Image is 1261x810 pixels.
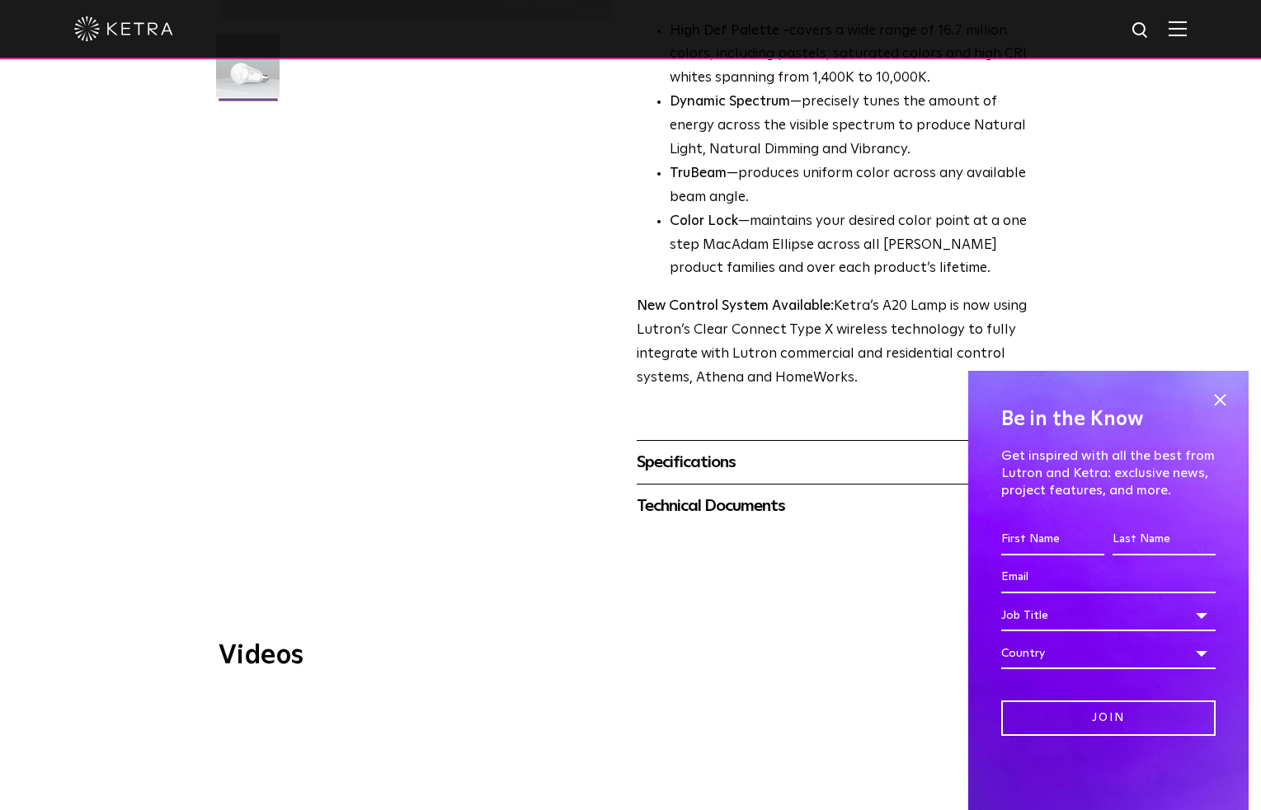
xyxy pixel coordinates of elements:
strong: Color Lock [670,214,738,228]
input: Last Name [1113,524,1216,555]
img: search icon [1131,21,1151,41]
strong: TruBeam [670,166,727,180]
input: Email [1001,562,1216,593]
img: ketra-logo-2019-white [74,16,173,41]
div: Country [1001,638,1216,669]
strong: New Control System Available: [637,299,834,313]
li: —precisely tunes the amount of energy across the visible spectrum to produce Natural Light, Natur... [670,91,1038,162]
h4: Be in the Know [1001,404,1216,435]
img: A20-Lamp-2021-Web-Square [216,34,280,110]
div: Job Title [1001,600,1216,631]
input: First Name [1001,524,1104,555]
h3: Videos [219,643,1043,669]
img: Hamburger%20Nav.svg [1169,21,1187,36]
input: Join [1001,700,1216,736]
strong: Dynamic Spectrum [670,95,790,109]
p: Get inspired with all the best from Lutron and Ketra: exclusive news, project features, and more. [1001,447,1216,499]
p: Ketra’s A20 Lamp is now using Lutron’s Clear Connect Type X wireless technology to fully integrat... [637,295,1038,391]
li: —produces uniform color across any available beam angle. [670,162,1038,210]
li: —maintains your desired color point at a one step MacAdam Ellipse across all [PERSON_NAME] produc... [670,210,1038,282]
div: Technical Documents [637,493,1038,519]
div: Specifications [637,449,1038,475]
